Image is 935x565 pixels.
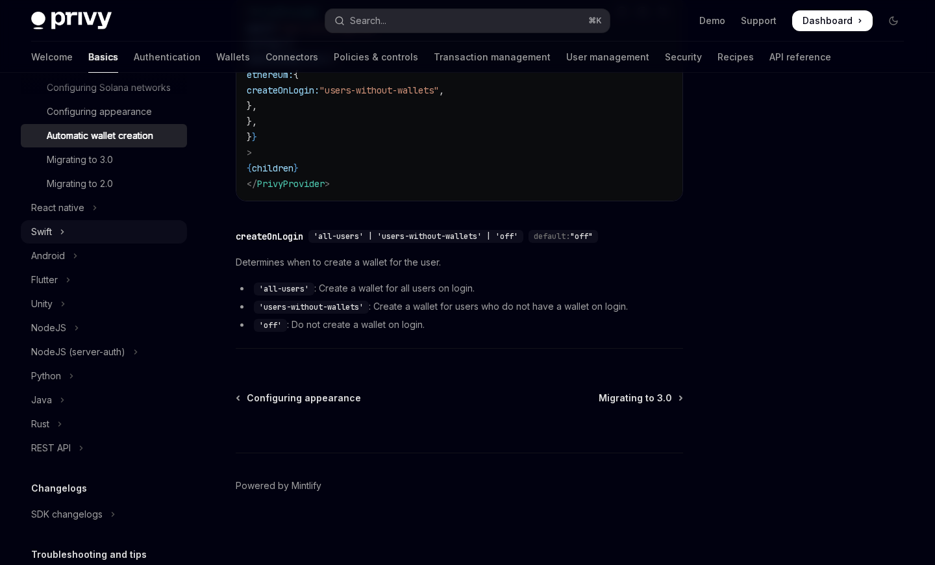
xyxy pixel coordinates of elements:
[21,340,187,364] button: Toggle NodeJS (server-auth) section
[31,12,112,30] img: dark logo
[236,255,683,270] span: Determines when to create a wallet for the user.
[325,178,330,190] span: >
[236,317,683,333] li: : Do not create a wallet on login.
[325,9,609,32] button: Open search
[21,172,187,195] a: Migrating to 2.0
[257,178,325,190] span: PrivyProvider
[134,42,201,73] a: Authentication
[434,42,551,73] a: Transaction management
[599,392,672,405] span: Migrating to 3.0
[247,116,257,127] span: },
[31,296,53,312] div: Unity
[21,148,187,171] a: Migrating to 3.0
[699,14,725,27] a: Demo
[247,178,257,190] span: </
[247,162,252,174] span: {
[31,392,52,408] div: Java
[236,479,321,492] a: Powered by Mintlify
[21,412,187,436] button: Toggle Rust section
[236,299,683,314] li: : Create a wallet for users who do not have a wallet on login.
[319,84,439,96] span: "users-without-wallets"
[566,42,649,73] a: User management
[31,368,61,384] div: Python
[31,344,125,360] div: NodeJS (server-auth)
[254,301,369,314] code: 'users-without-wallets'
[31,481,87,496] h5: Changelogs
[21,268,187,292] button: Toggle Flutter section
[252,162,293,174] span: children
[439,84,444,96] span: ,
[665,42,702,73] a: Security
[314,231,518,242] span: 'all-users' | 'users-without-wallets' | 'off'
[769,42,831,73] a: API reference
[31,507,103,522] div: SDK changelogs
[247,147,252,158] span: >
[31,320,66,336] div: NodeJS
[21,196,187,220] button: Toggle React native section
[570,231,593,242] span: "off"
[717,42,754,73] a: Recipes
[21,436,187,460] button: Toggle REST API section
[21,292,187,316] button: Toggle Unity section
[293,69,299,81] span: {
[534,231,570,242] span: default:
[47,152,113,168] div: Migrating to 3.0
[883,10,904,31] button: Toggle dark mode
[599,392,682,405] a: Migrating to 3.0
[334,42,418,73] a: Policies & controls
[247,131,252,143] span: }
[236,230,303,243] div: createOnLogin
[31,224,52,240] div: Swift
[31,440,71,456] div: REST API
[31,248,65,264] div: Android
[803,14,853,27] span: Dashboard
[21,364,187,388] button: Toggle Python section
[741,14,777,27] a: Support
[31,200,84,216] div: React native
[47,176,113,192] div: Migrating to 2.0
[31,547,147,562] h5: Troubleshooting and tips
[588,16,602,26] span: ⌘ K
[266,42,318,73] a: Connectors
[252,131,257,143] span: }
[350,13,386,29] div: Search...
[247,392,361,405] span: Configuring appearance
[293,162,299,174] span: }
[247,84,319,96] span: createOnLogin:
[88,42,118,73] a: Basics
[47,104,152,119] div: Configuring appearance
[21,503,187,526] button: Toggle SDK changelogs section
[216,42,250,73] a: Wallets
[254,319,287,332] code: 'off'
[21,100,187,123] a: Configuring appearance
[21,244,187,268] button: Toggle Android section
[21,316,187,340] button: Toggle NodeJS section
[21,124,187,147] a: Automatic wallet creation
[247,69,293,81] span: ethereum:
[31,272,58,288] div: Flutter
[21,220,187,244] button: Toggle Swift section
[247,100,257,112] span: },
[254,282,314,295] code: 'all-users'
[236,281,683,296] li: : Create a wallet for all users on login.
[21,388,187,412] button: Toggle Java section
[47,128,153,144] div: Automatic wallet creation
[792,10,873,31] a: Dashboard
[31,416,49,432] div: Rust
[31,42,73,73] a: Welcome
[237,392,361,405] a: Configuring appearance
